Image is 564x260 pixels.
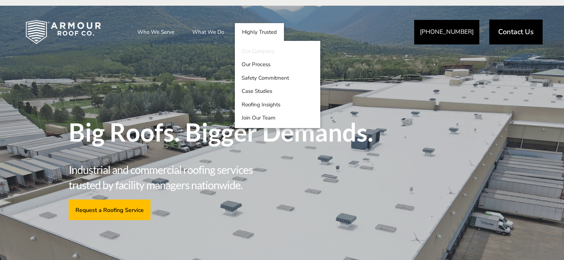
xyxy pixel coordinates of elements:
[75,206,144,213] span: Request a Roofing Service
[14,14,112,50] img: Industrial and Commercial Roofing Company | Armour Roof Co.
[235,71,320,85] a: Safety Commitment
[498,28,534,36] span: Contact Us
[235,58,320,71] a: Our Process
[235,111,320,125] a: Join Our Team
[69,200,151,220] a: Request a Roofing Service
[235,23,284,41] a: Highly Trusted
[130,23,181,41] a: Who We Serve
[414,20,479,44] a: [PHONE_NUMBER]
[235,98,320,111] a: Roofing Insights
[235,85,320,98] a: Case Studies
[185,23,231,41] a: What We Do
[489,20,543,44] a: Contact Us
[69,162,280,192] span: Industrial and commercial roofing services trusted by facility managers nationwide.
[235,44,320,58] a: Our Company
[69,120,385,144] span: Big Roofs. Bigger Demands.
